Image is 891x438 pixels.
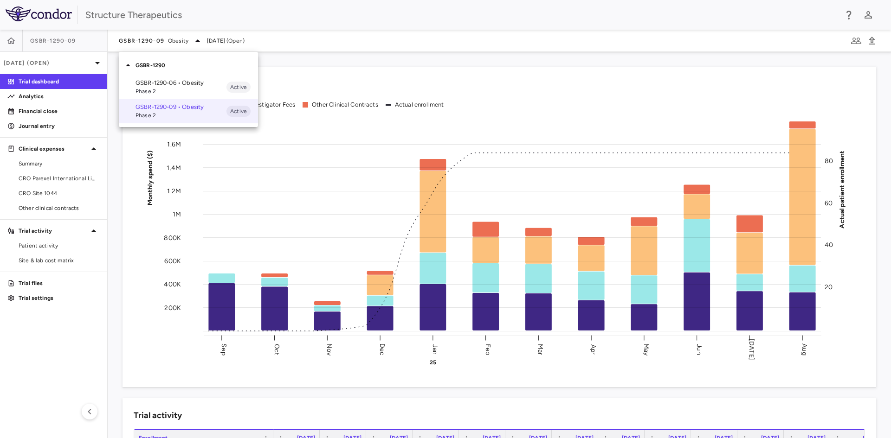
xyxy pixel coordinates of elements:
p: GSBR-1290-06 • Obesity [136,79,226,87]
div: GSBR-1290-06 • ObesityPhase 2Active [119,75,258,99]
p: GSBR-1290-09 • Obesity [136,103,226,111]
div: GSBR-1290-09 • ObesityPhase 2Active [119,99,258,123]
p: GSBR-1290 [136,61,258,70]
span: Active [226,107,251,115]
span: Phase 2 [136,87,226,95]
div: GSBR-1290 [119,56,258,75]
span: Active [226,83,251,91]
span: Phase 2 [136,111,226,120]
